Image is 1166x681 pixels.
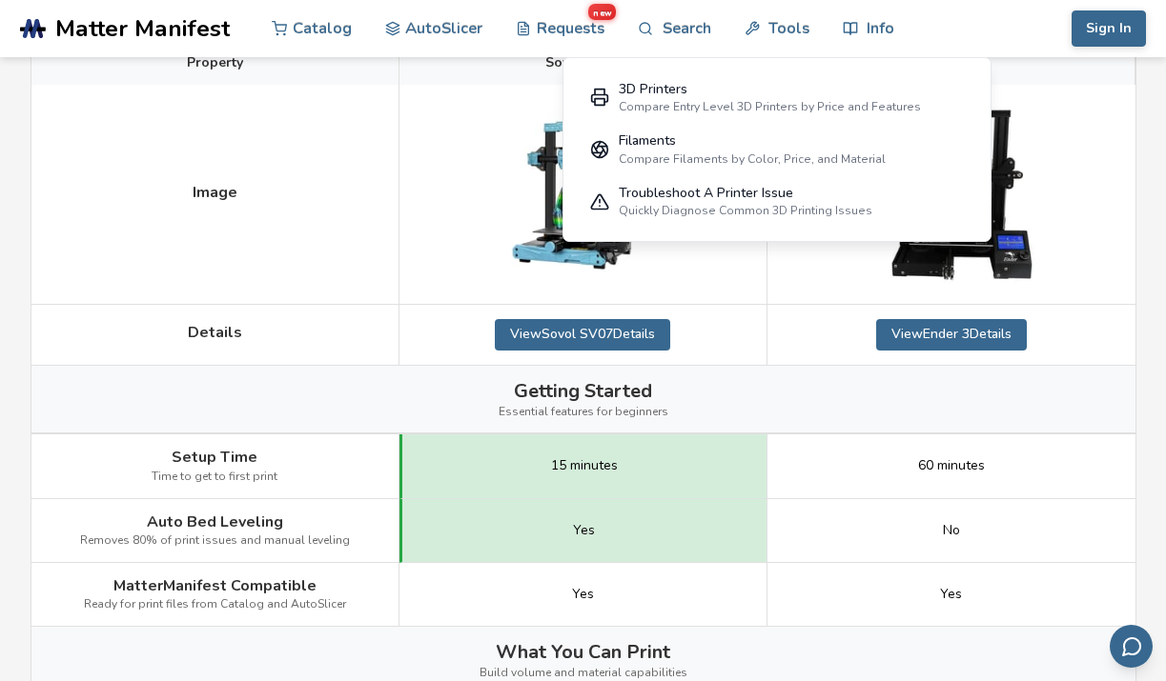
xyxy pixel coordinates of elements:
[499,406,668,419] span: Essential features for beginners
[619,82,921,97] div: 3D Printers
[545,55,620,70] span: Sovol SV07
[84,598,346,611] span: Ready for print files from Catalog and AutoSlicer
[876,319,1027,350] a: ViewEnder 3Details
[495,319,670,350] a: ViewSovol SV07Details
[193,184,237,201] span: Image
[187,55,243,70] span: Property
[1072,10,1146,47] button: Sign In
[487,99,678,290] img: Sovol SV07
[619,100,921,113] div: Compare Entry Level 3D Printers by Price and Features
[918,458,985,473] span: 60 minutes
[940,587,962,602] span: Yes
[1110,625,1153,668] button: Send feedback via email
[55,15,230,42] span: Matter Manifest
[573,523,595,538] span: Yes
[514,380,652,402] span: Getting Started
[619,186,872,201] div: Troubleshoot A Printer Issue
[152,471,277,484] span: Time to get to first print
[588,4,616,20] span: new
[496,641,670,663] span: What You Can Print
[943,523,960,538] span: No
[577,175,977,228] a: Troubleshoot A Printer IssueQuickly Diagnose Common 3D Printing Issues
[619,152,886,166] div: Compare Filaments by Color, Price, and Material
[572,587,594,602] span: Yes
[113,577,317,594] span: MatterManifest Compatible
[619,204,872,217] div: Quickly Diagnose Common 3D Printing Issues
[172,449,257,466] span: Setup Time
[577,124,977,176] a: FilamentsCompare Filaments by Color, Price, and Material
[80,534,350,548] span: Removes 80% of print issues and manual leveling
[577,71,977,124] a: 3D PrintersCompare Entry Level 3D Printers by Price and Features
[147,513,283,531] span: Auto Bed Leveling
[619,133,886,149] div: Filaments
[551,458,618,473] span: 15 minutes
[188,324,242,341] span: Details
[480,667,687,680] span: Build volume and material capabilities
